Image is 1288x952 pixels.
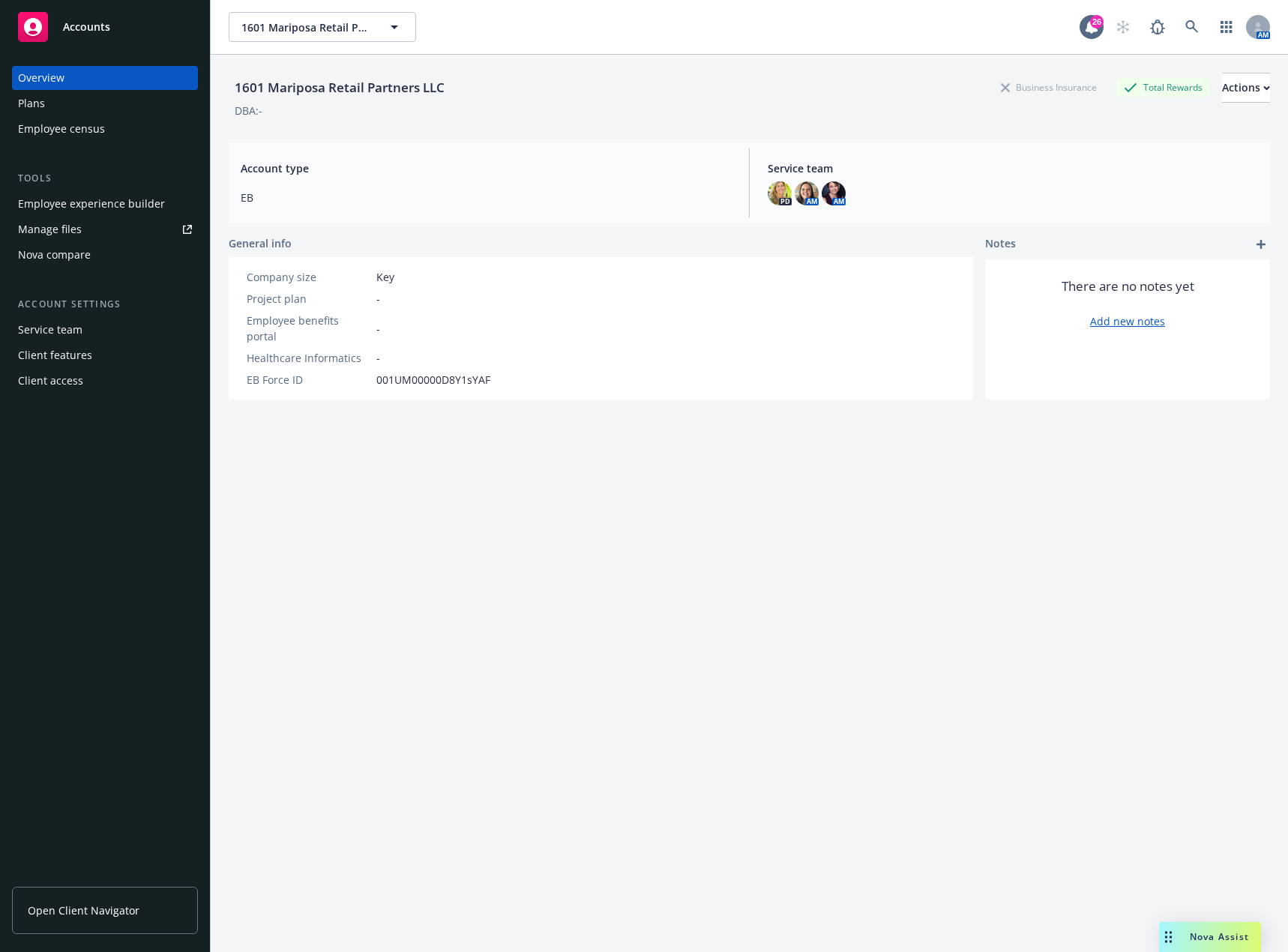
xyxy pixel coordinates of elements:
[1159,922,1178,952] div: Drag to move
[376,372,490,388] span: 001UM00000D8Y1sYAF
[63,21,110,33] span: Accounts
[12,171,198,186] div: Tools
[1212,12,1242,42] a: Switch app
[241,160,731,176] span: Account type
[12,318,198,342] a: Service team
[12,343,198,367] a: Client features
[18,343,92,367] div: Client features
[768,181,792,205] img: photo
[18,91,45,115] div: Plans
[229,78,451,97] div: 1601 Mariposa Retail Partners LLC
[229,12,416,42] button: 1601 Mariposa Retail Partners LLC
[376,321,380,337] span: -
[993,78,1104,97] div: Business Insurance
[768,160,1258,176] span: Service team
[12,369,198,393] a: Client access
[1159,922,1261,952] button: Nova Assist
[12,66,198,90] a: Overview
[1222,73,1270,102] div: Actions
[1108,12,1138,42] a: Start snowing
[376,291,380,307] span: -
[376,269,394,285] span: Key
[241,19,371,35] span: 1601 Mariposa Retail Partners LLC
[12,243,198,267] a: Nova compare
[241,190,731,205] span: EB
[822,181,846,205] img: photo
[247,269,370,285] div: Company size
[28,903,139,918] span: Open Client Navigator
[18,243,91,267] div: Nova compare
[247,372,370,388] div: EB Force ID
[985,235,1016,253] span: Notes
[1116,78,1210,97] div: Total Rewards
[12,117,198,141] a: Employee census
[1090,313,1165,329] a: Add new notes
[376,350,380,366] span: -
[247,350,370,366] div: Healthcare Informatics
[12,217,198,241] a: Manage files
[1143,12,1173,42] a: Report a Bug
[795,181,819,205] img: photo
[1062,277,1194,295] span: There are no notes yet
[18,217,82,241] div: Manage files
[18,117,105,141] div: Employee census
[18,318,82,342] div: Service team
[18,369,83,393] div: Client access
[1177,12,1207,42] a: Search
[1252,235,1270,253] a: add
[12,6,198,48] a: Accounts
[235,103,262,118] div: DBA: -
[12,297,198,312] div: Account settings
[247,313,370,344] div: Employee benefits portal
[1090,15,1104,28] div: 26
[18,66,64,90] div: Overview
[12,91,198,115] a: Plans
[229,235,292,251] span: General info
[247,291,370,307] div: Project plan
[1190,930,1249,943] span: Nova Assist
[1222,73,1270,103] button: Actions
[12,192,198,216] a: Employee experience builder
[18,192,165,216] div: Employee experience builder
